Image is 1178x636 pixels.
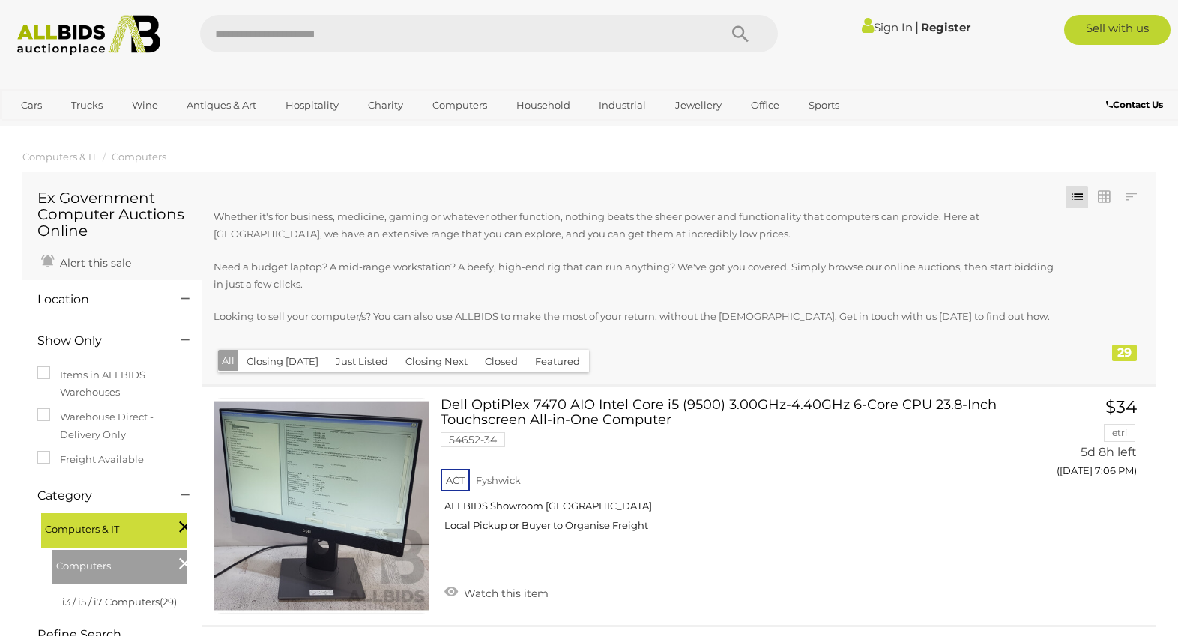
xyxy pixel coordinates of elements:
[423,93,497,118] a: Computers
[37,250,135,273] a: Alert this sale
[1112,345,1137,361] div: 29
[177,93,266,118] a: Antiques & Art
[507,93,580,118] a: Household
[1106,97,1167,113] a: Contact Us
[441,581,552,603] a: Watch this item
[452,398,985,544] a: Dell OptiPlex 7470 AIO Intel Core i5 (9500) 3.00GHz-4.40GHz 6-Core CPU 23.8-Inch Touchscreen All-...
[238,350,327,373] button: Closing [DATE]
[1106,99,1163,110] b: Contact Us
[45,517,157,538] span: Computers & IT
[1008,398,1141,485] a: $34 etri 5d 8h left ([DATE] 7:06 PM)
[61,93,112,118] a: Trucks
[37,190,187,239] h1: Ex Government Computer Auctions Online
[1064,15,1171,45] a: Sell with us
[11,93,52,118] a: Cars
[703,15,778,52] button: Search
[1105,396,1137,417] span: $34
[37,366,187,402] label: Items in ALLBIDS Warehouses
[741,93,789,118] a: Office
[37,334,158,348] h4: Show Only
[358,93,413,118] a: Charity
[11,118,137,142] a: [GEOGRAPHIC_DATA]
[589,93,656,118] a: Industrial
[22,151,97,163] a: Computers & IT
[37,489,158,503] h4: Category
[214,208,1056,243] p: Whether it's for business, medicine, gaming or whatever other function, nothing beats the sheer p...
[9,15,169,55] img: Allbids.com.au
[396,350,477,373] button: Closing Next
[276,93,348,118] a: Hospitality
[160,596,177,608] span: (29)
[214,308,1056,325] p: Looking to sell your computer/s? You can also use ALLBIDS to make the most of your return, withou...
[218,350,238,372] button: All
[862,20,913,34] a: Sign In
[921,20,970,34] a: Register
[37,451,144,468] label: Freight Available
[214,258,1056,294] p: Need a budget laptop? A mid-range workstation? A beefy, high-end rig that can run anything? We've...
[56,256,131,270] span: Alert this sale
[62,596,177,608] a: i3 / i5 / i7 Computers(29)
[37,293,158,306] h4: Location
[460,587,549,600] span: Watch this item
[476,350,527,373] button: Closed
[122,93,168,118] a: Wine
[799,93,849,118] a: Sports
[56,554,169,575] span: Computers
[37,408,187,443] label: Warehouse Direct - Delivery Only
[915,19,919,35] span: |
[526,350,589,373] button: Featured
[112,151,166,163] a: Computers
[327,350,397,373] button: Just Listed
[665,93,731,118] a: Jewellery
